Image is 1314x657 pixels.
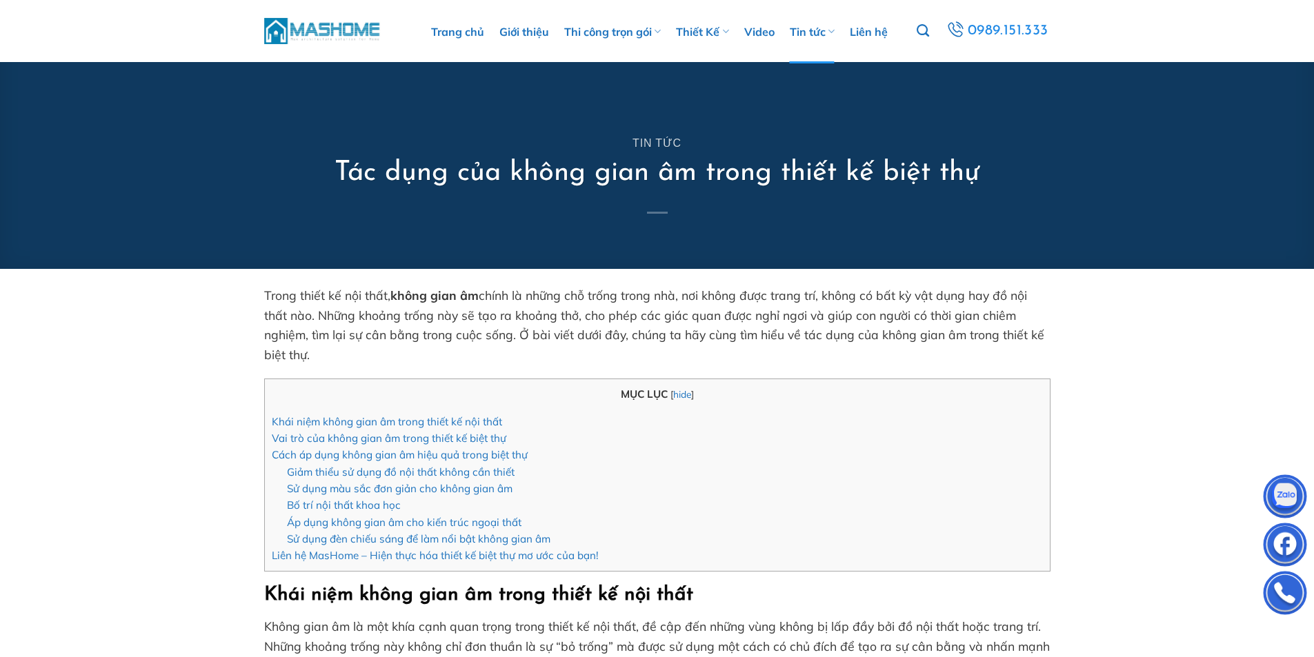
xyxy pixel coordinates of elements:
a: Liên hệ MasHome – Hiện thực hóa thiết kế biệt thự mơ ước của bạn! [272,549,598,562]
strong: Khái niệm không gian âm trong thiết kế nội thất [264,585,693,605]
strong: không gian âm [390,287,479,303]
span: 0989.151.333 [968,19,1048,43]
a: Khái niệm không gian âm trong thiết kế nội thất [272,415,502,428]
img: MasHome – Tổng Thầu Thiết Kế Và Xây Nhà Trọn Gói [264,16,381,46]
a: Tìm kiếm [917,17,929,46]
span: ] [691,388,694,400]
a: Cách áp dụng không gian âm hiệu quả trong biệt thự [272,448,528,461]
img: Zalo [1264,478,1306,519]
img: Facebook [1264,526,1306,567]
img: Phone [1264,574,1306,616]
a: Tin tức [633,137,681,149]
a: Sử dụng đèn chiếu sáng để làm nổi bật không gian âm [287,532,550,545]
a: Sử dụng màu sắc đơn giản cho không gian âm [287,482,512,495]
span: [ [670,388,673,400]
a: 0989.151.333 [944,19,1050,43]
span: Trong thiết kế nội thất, chính là những chỗ trống trong nhà, nơi không được trang trí, không có b... [264,287,1044,362]
a: Vai trò của không gian âm trong thiết kế biệt thự [272,432,506,445]
a: hide [673,388,691,400]
a: Giảm thiểu sử dụng đồ nội thất không cần thiết [287,465,515,478]
p: MỤC LỤC [272,386,1043,403]
a: Bố trí nội thất khoa học [287,498,401,512]
a: Áp dụng không gian âm cho kiến trúc ngoại thất [287,516,521,529]
h1: Tác dụng của không gian âm trong thiết kế biệt thự [335,155,979,191]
